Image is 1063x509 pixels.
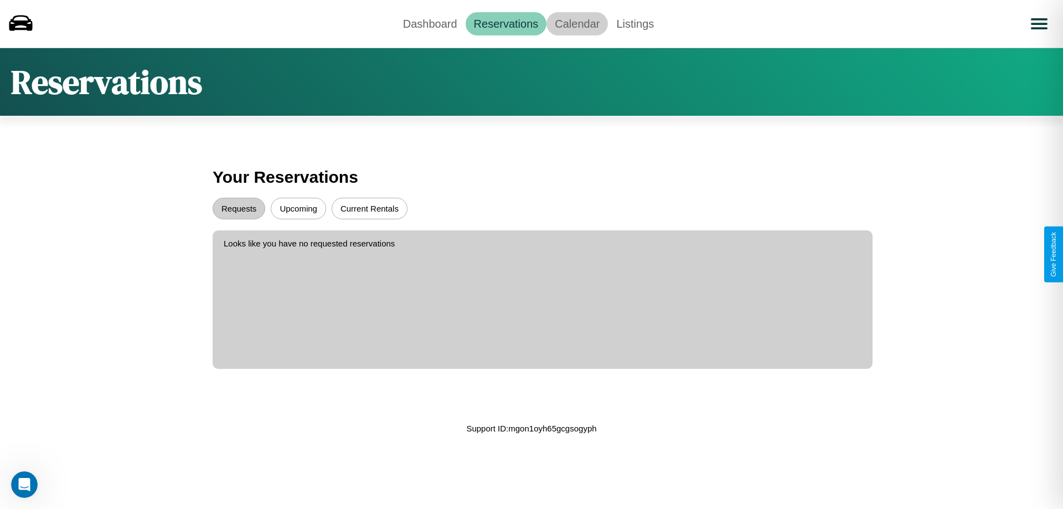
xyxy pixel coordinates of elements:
[546,12,608,35] a: Calendar
[213,162,850,192] h3: Your Reservations
[1024,8,1055,39] button: Open menu
[11,59,202,105] h1: Reservations
[1050,232,1057,277] div: Give Feedback
[213,198,265,219] button: Requests
[466,12,547,35] a: Reservations
[11,471,38,498] iframe: Intercom live chat
[395,12,466,35] a: Dashboard
[271,198,326,219] button: Upcoming
[466,421,596,436] p: Support ID: mgon1oyh65gcgsogyph
[224,236,861,251] p: Looks like you have no requested reservations
[608,12,662,35] a: Listings
[332,198,407,219] button: Current Rentals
